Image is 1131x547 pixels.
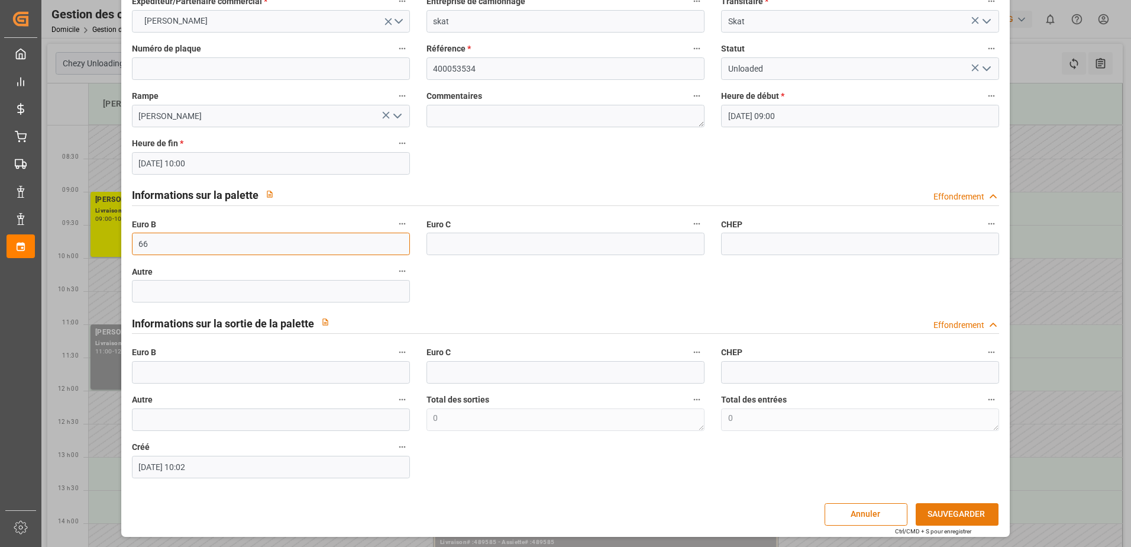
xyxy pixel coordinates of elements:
input: Type à rechercher/sélectionner [132,105,410,127]
button: Ouvrir le menu [132,10,410,33]
button: Statut [984,41,999,56]
button: View description [258,183,281,205]
input: JJ-MM-AAAA HH :MM [132,456,410,478]
font: Statut [721,44,745,53]
div: Ctrl/CMD + S pour enregistrer [895,527,971,536]
div: Effondrement [933,191,984,203]
button: Heure de début * [984,88,999,104]
button: Total des entrées [984,392,999,407]
span: [PERSON_NAME] [138,15,214,27]
button: SAUVEGARDER [916,503,998,526]
input: Type à rechercher/sélectionner [721,57,999,80]
h2: Informations sur la palette [132,187,258,203]
textarea: 0 [426,408,705,431]
font: CHEP [721,220,742,229]
button: Commentaires [689,88,705,104]
button: Créé [395,439,410,455]
button: Total des sorties [689,392,705,407]
font: Autre [132,395,153,404]
font: Rampe [132,91,159,101]
textarea: 0 [721,408,999,431]
button: Autre [395,392,410,407]
font: Autre [132,267,153,276]
font: Numéro de plaque [132,44,201,53]
font: Total des sorties [426,395,489,404]
font: Euro C [426,347,451,357]
font: Euro C [426,220,451,229]
button: Annuler [825,503,907,526]
font: Euro B [132,347,156,357]
button: Heure de fin * [395,136,410,151]
button: Ouvrir le menu [387,107,405,126]
button: Ouvrir le menu [977,60,995,78]
font: Référence [426,44,466,53]
font: Euro B [132,220,156,229]
font: Total des entrées [721,395,787,404]
button: Euro C [689,216,705,231]
h2: Informations sur la sortie de la palette [132,316,314,332]
button: Ouvrir le menu [977,12,995,31]
button: Référence * [689,41,705,56]
div: Effondrement [933,319,984,332]
font: Heure de fin [132,139,178,148]
button: Rampe [395,88,410,104]
button: CHEP [984,345,999,360]
button: Euro B [395,216,410,231]
input: JJ-MM-AAAA HH :MM [132,152,410,175]
font: CHEP [721,347,742,357]
font: Heure de début [721,91,779,101]
button: Autre [395,263,410,279]
button: CHEP [984,216,999,231]
button: Numéro de plaque [395,41,410,56]
button: Euro B [395,345,410,360]
font: Créé [132,442,150,452]
button: Euro C [689,345,705,360]
font: Commentaires [426,91,482,101]
input: JJ-MM-AAAA HH :MM [721,105,999,127]
button: View description [314,311,337,333]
